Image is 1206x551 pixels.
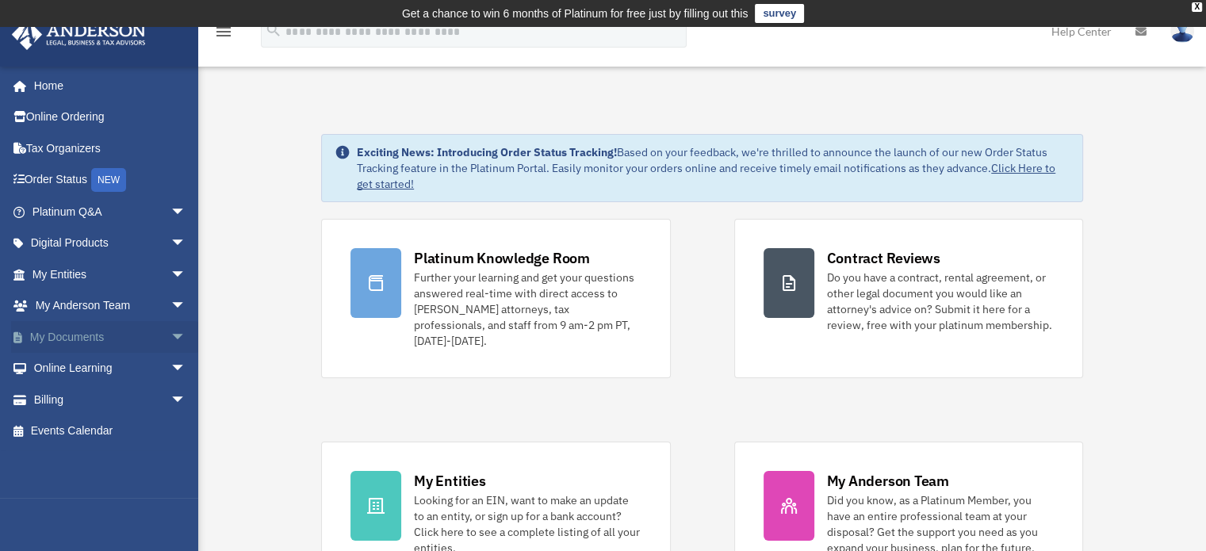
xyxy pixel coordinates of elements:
span: arrow_drop_down [170,228,202,260]
i: menu [214,22,233,41]
a: My Entitiesarrow_drop_down [11,258,210,290]
a: Click Here to get started! [357,161,1055,191]
a: menu [214,28,233,41]
a: Digital Productsarrow_drop_down [11,228,210,259]
div: close [1192,2,1202,12]
div: NEW [91,168,126,192]
span: arrow_drop_down [170,196,202,228]
a: Events Calendar [11,415,210,447]
a: Order StatusNEW [11,164,210,197]
a: My Anderson Teamarrow_drop_down [11,290,210,322]
span: arrow_drop_down [170,321,202,354]
div: My Anderson Team [827,471,949,491]
a: Billingarrow_drop_down [11,384,210,415]
img: User Pic [1170,20,1194,43]
a: Platinum Q&Aarrow_drop_down [11,196,210,228]
span: arrow_drop_down [170,258,202,291]
i: search [265,21,282,39]
div: Do you have a contract, rental agreement, or other legal document you would like an attorney's ad... [827,270,1054,333]
a: Online Learningarrow_drop_down [11,353,210,385]
a: Home [11,70,202,101]
a: Online Ordering [11,101,210,133]
span: arrow_drop_down [170,353,202,385]
div: Contract Reviews [827,248,940,268]
strong: Exciting News: Introducing Order Status Tracking! [357,145,617,159]
a: My Documentsarrow_drop_down [11,321,210,353]
a: Platinum Knowledge Room Further your learning and get your questions answered real-time with dire... [321,219,670,378]
a: Tax Organizers [11,132,210,164]
div: Platinum Knowledge Room [414,248,590,268]
a: survey [755,4,804,23]
span: arrow_drop_down [170,290,202,323]
div: Get a chance to win 6 months of Platinum for free just by filling out this [402,4,748,23]
span: arrow_drop_down [170,384,202,416]
div: My Entities [414,471,485,491]
div: Based on your feedback, we're thrilled to announce the launch of our new Order Status Tracking fe... [357,144,1070,192]
a: Contract Reviews Do you have a contract, rental agreement, or other legal document you would like... [734,219,1083,378]
img: Anderson Advisors Platinum Portal [7,19,151,50]
div: Further your learning and get your questions answered real-time with direct access to [PERSON_NAM... [414,270,641,349]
